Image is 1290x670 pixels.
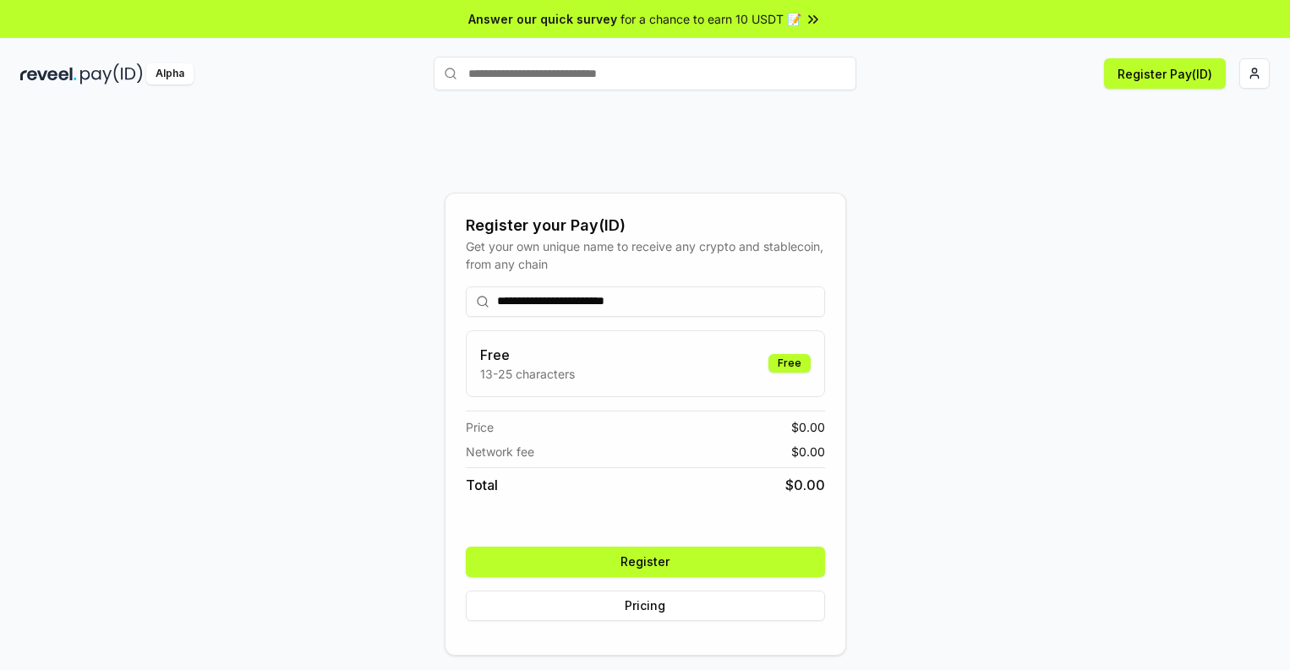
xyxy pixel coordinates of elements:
[620,10,801,28] span: for a chance to earn 10 USDT 📝
[480,345,575,365] h3: Free
[466,214,825,237] div: Register your Pay(ID)
[768,354,811,373] div: Free
[1104,58,1226,89] button: Register Pay(ID)
[466,591,825,621] button: Pricing
[468,10,617,28] span: Answer our quick survey
[785,475,825,495] span: $ 0.00
[466,443,534,460] span: Network fee
[466,475,498,495] span: Total
[146,63,194,84] div: Alpha
[466,547,825,577] button: Register
[480,365,575,383] p: 13-25 characters
[466,418,494,436] span: Price
[791,443,825,460] span: $ 0.00
[20,63,77,84] img: reveel_dark
[466,237,825,273] div: Get your own unique name to receive any crypto and stablecoin, from any chain
[791,418,825,436] span: $ 0.00
[80,63,143,84] img: pay_id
